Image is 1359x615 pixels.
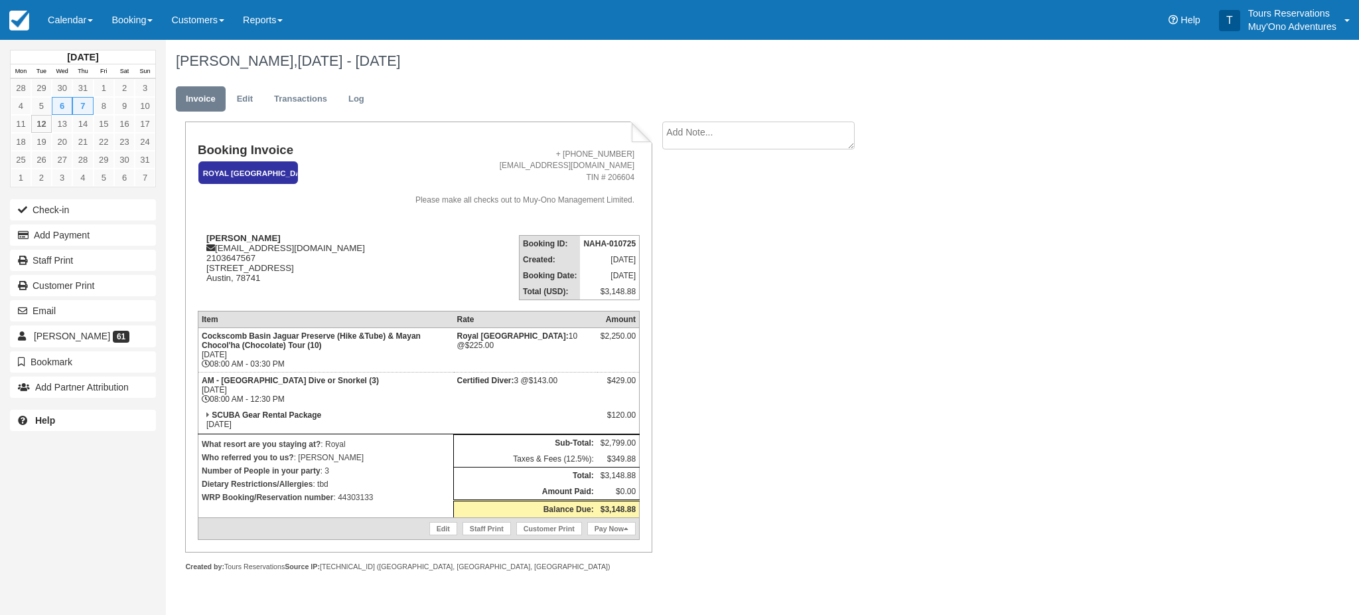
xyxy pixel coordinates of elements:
[601,331,636,351] div: $2,250.00
[10,410,156,431] a: Help
[135,133,155,151] a: 24
[202,478,450,491] p: : tbd
[72,79,93,97] a: 31
[31,133,52,151] a: 19
[597,451,640,468] td: $349.88
[11,151,31,169] a: 25
[67,52,98,62] strong: [DATE]
[94,115,114,133] a: 15
[31,169,52,187] a: 2
[338,86,374,112] a: Log
[202,331,421,350] strong: Cockscomb Basin Jaguar Preserve (Hike &Tube) & Mayan Chocol'ha (Chocolate) Tour (10)
[52,115,72,133] a: 13
[520,268,581,284] th: Booking Date:
[52,79,72,97] a: 30
[94,64,114,79] th: Fri
[206,233,281,243] strong: [PERSON_NAME]
[35,415,55,426] b: Help
[94,133,114,151] a: 22
[11,64,31,79] th: Mon
[52,64,72,79] th: Wed
[198,161,293,185] a: Royal [GEOGRAPHIC_DATA]
[202,464,450,478] p: : 3
[212,410,321,420] strong: SCUBA Gear Rental Package
[202,491,450,504] p: : 44303133
[10,275,156,296] a: Customer Print
[11,133,31,151] a: 18
[10,250,156,271] a: Staff Print
[1248,20,1336,33] p: Muy'Ono Adventures
[601,376,636,396] div: $429.00
[135,169,155,187] a: 7
[114,133,135,151] a: 23
[72,133,93,151] a: 21
[31,64,52,79] th: Tue
[587,522,636,535] a: Pay Now
[516,522,582,535] a: Customer Print
[135,151,155,169] a: 31
[454,434,597,451] th: Sub-Total:
[135,64,155,79] th: Sun
[601,505,636,514] strong: $3,148.88
[202,451,450,464] p: : [PERSON_NAME]
[31,151,52,169] a: 26
[185,563,224,571] strong: Created by:
[52,169,72,187] a: 3
[202,453,294,462] strong: Who referred you to us?
[454,327,597,372] td: 10 @
[457,376,514,385] strong: Certified Diver
[114,169,135,187] a: 6
[113,331,129,343] span: 61
[10,351,156,373] button: Bookmark
[454,483,597,501] th: Amount Paid:
[72,169,93,187] a: 4
[198,327,453,372] td: [DATE] 08:00 AM - 03:30 PM
[10,199,156,220] button: Check-in
[52,97,72,115] a: 6
[11,97,31,115] a: 4
[463,522,511,535] a: Staff Print
[31,79,52,97] a: 29
[601,410,636,430] div: $120.00
[202,493,333,502] strong: WRP Booking/Reservation number
[454,500,597,517] th: Balance Due:
[114,64,135,79] th: Sat
[11,115,31,133] a: 11
[1169,15,1178,25] i: Help
[583,239,636,248] strong: NAHA-010725
[72,151,93,169] a: 28
[10,224,156,246] button: Add Payment
[227,86,263,112] a: Edit
[202,376,379,385] strong: AM - [GEOGRAPHIC_DATA] Dive or Snorkel (3)
[454,311,597,327] th: Rate
[34,331,110,341] span: [PERSON_NAME]
[52,151,72,169] a: 27
[1180,15,1200,25] span: Help
[580,284,639,300] td: $3,148.88
[11,79,31,97] a: 28
[454,372,597,407] td: 3 @
[285,563,320,571] strong: Source IP:
[135,97,155,115] a: 10
[198,233,384,300] div: [EMAIL_ADDRESS][DOMAIN_NAME] 2103647567 [STREET_ADDRESS] Austin, 78741
[520,284,581,300] th: Total (USD):
[597,483,640,501] td: $0.00
[176,53,1175,69] h1: [PERSON_NAME],
[597,434,640,451] td: $2,799.00
[10,300,156,321] button: Email
[10,377,156,398] button: Add Partner Attribution
[135,79,155,97] a: 3
[454,451,597,468] td: Taxes & Fees (12.5%):
[10,325,156,347] a: [PERSON_NAME] 61
[114,79,135,97] a: 2
[1219,10,1240,31] div: T
[114,97,135,115] a: 9
[264,86,337,112] a: Transactions
[580,252,639,268] td: [DATE]
[202,438,450,451] p: : Royal
[31,115,52,133] a: 12
[198,407,453,434] td: [DATE]
[94,169,114,187] a: 5
[94,97,114,115] a: 8
[202,480,313,489] strong: Dietary Restrictions/Allergies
